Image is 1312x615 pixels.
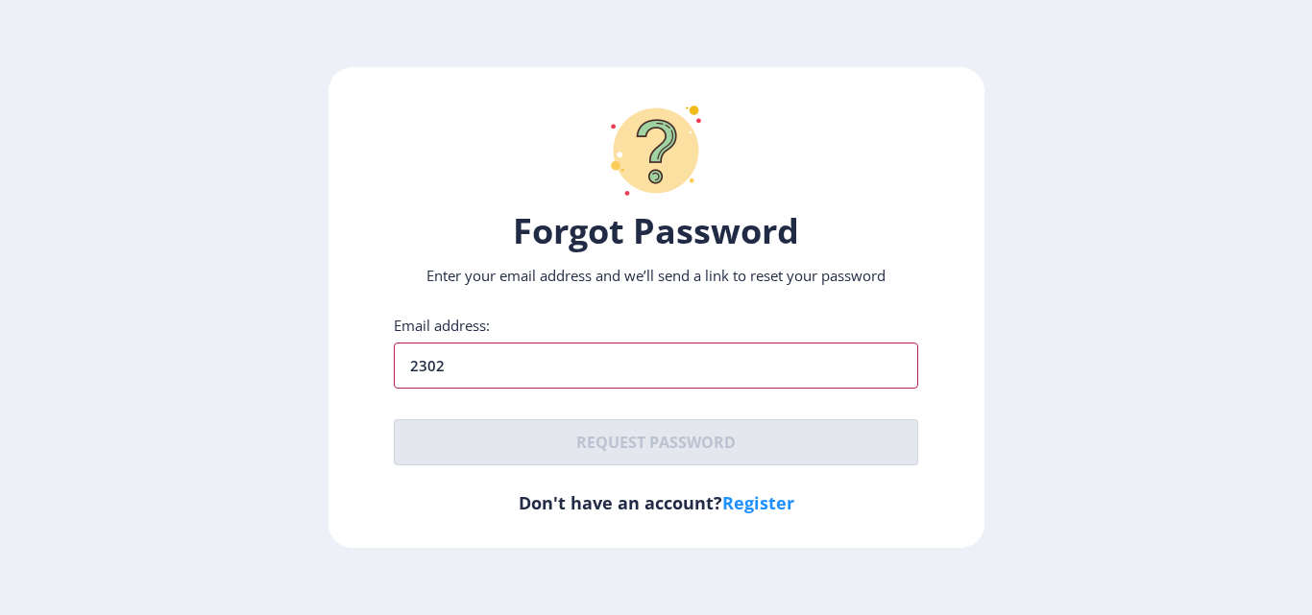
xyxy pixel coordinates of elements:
[598,93,714,208] img: question-mark
[722,491,794,514] a: Register
[394,419,918,465] button: Request password
[394,208,918,254] h1: Forgot Password
[394,491,918,514] h6: Don't have an account?
[394,266,918,285] p: Enter your email address and we’ll send a link to reset your password
[394,343,918,389] input: Email address
[394,316,490,335] label: Email address:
